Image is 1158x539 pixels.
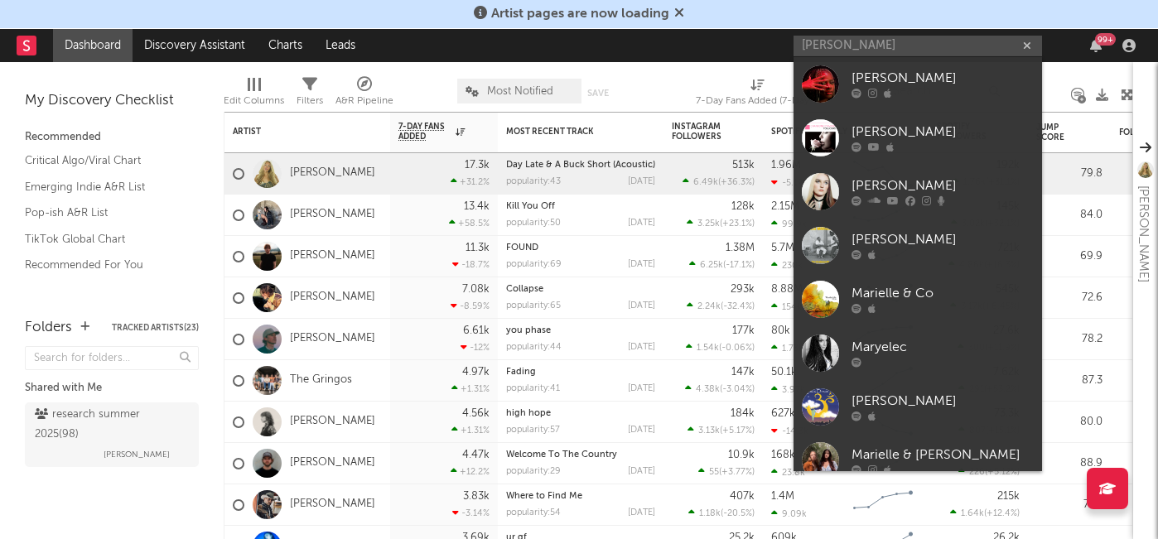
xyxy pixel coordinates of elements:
div: Filters [297,91,323,111]
span: +36.3 % [721,178,752,187]
span: 6.49k [693,178,718,187]
div: [PERSON_NAME] [852,176,1034,196]
div: 215k [997,491,1020,502]
div: 128k [731,201,755,212]
a: Collapse [506,285,543,294]
div: A&R Pipeline [335,91,393,111]
a: Maryelec [794,326,1042,380]
span: -0.06 % [721,344,752,353]
div: Spotify Monthly Listeners [771,127,895,137]
div: Where to Find Me [506,492,655,501]
span: Dismiss [674,7,684,21]
div: Most Recent Track [506,127,630,137]
div: 79.8 [1036,164,1103,184]
div: 8.88M [771,284,803,295]
div: popularity: 57 [506,426,560,435]
span: 3.13k [698,426,720,436]
div: A&R Pipeline [335,70,393,118]
div: 11.3k [466,243,490,253]
div: 293k [731,284,755,295]
div: popularity: 69 [506,260,562,269]
div: 3.83k [463,491,490,502]
div: [DATE] [628,260,655,269]
div: -18.7 % [452,259,490,270]
div: Instagram Followers [672,122,730,142]
div: ( ) [689,259,755,270]
a: FOUND [506,243,538,253]
div: 80k [771,325,790,336]
a: [PERSON_NAME] [794,219,1042,272]
a: Discovery Assistant [133,29,257,62]
div: 5.7M [771,243,794,253]
span: +5.12 % [987,468,1017,477]
span: 2.24k [697,302,721,311]
a: The Gringos [290,373,352,387]
div: popularity: 54 [506,508,561,517]
a: TikTok Global Chart [25,230,182,248]
div: Folders [25,318,72,338]
div: 177k [732,325,755,336]
div: 6.61k [463,325,490,336]
div: 72.6 [1036,288,1103,308]
a: [PERSON_NAME] [290,249,375,263]
div: -12 % [461,342,490,353]
a: [PERSON_NAME] [794,57,1042,111]
div: Maryelec [852,338,1034,358]
div: popularity: 43 [506,177,561,186]
svg: Chart title [846,484,920,526]
span: 4.38k [696,385,720,394]
div: +1.31 % [451,383,490,394]
div: Marielle & [PERSON_NAME] [852,445,1034,465]
span: -17.1 % [726,261,752,270]
div: 50.1k [771,367,797,378]
div: research summer 2025 ( 98 ) [35,405,185,445]
a: high hope [506,409,551,418]
input: Search for folders... [25,346,199,370]
div: [DATE] [628,343,655,352]
div: ( ) [685,383,755,394]
div: 17.3k [465,160,490,171]
div: Shared with Me [25,378,199,398]
div: 10.9k [728,450,755,460]
div: ( ) [688,425,755,436]
div: [DATE] [628,508,655,517]
span: -3.04 % [722,385,752,394]
div: Kill You Off [506,202,655,211]
a: you phase [506,326,551,335]
a: Fading [506,368,536,377]
span: -20.5 % [723,509,752,518]
a: [PERSON_NAME] [794,380,1042,434]
button: Tracked Artists(23) [112,324,199,332]
div: 7.08k [462,284,490,295]
span: +23.1 % [722,219,752,229]
div: ( ) [688,508,755,518]
div: ( ) [958,466,1020,477]
div: 7-Day Fans Added (7-Day Fans Added) [696,70,820,118]
div: 513k [732,160,755,171]
div: 69.9 [1036,247,1103,267]
div: popularity: 65 [506,301,561,310]
a: research summer 2025(98)[PERSON_NAME] [25,402,199,467]
a: Marielle & [PERSON_NAME] [794,434,1042,488]
div: 80.0 [1036,412,1103,432]
span: 55 [709,468,719,477]
a: Day Late & A Buck Short (Acoustic) [506,161,655,170]
div: you phase [506,326,655,335]
div: Edit Columns [224,91,284,111]
a: [PERSON_NAME] [290,332,375,346]
div: 87.3 [1036,371,1103,391]
div: 75.1 [1036,495,1103,515]
span: 226 [969,468,985,477]
div: 2.15M [771,201,799,212]
div: 147k [731,367,755,378]
a: [PERSON_NAME] [290,498,375,512]
div: 9.09k [771,508,807,519]
span: -32.4 % [723,302,752,311]
a: [PERSON_NAME] [290,456,375,470]
div: 1.4M [771,491,794,502]
div: Fading [506,368,655,377]
div: [DATE] [628,219,655,228]
div: ( ) [698,466,755,477]
div: [PERSON_NAME] [852,69,1034,89]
